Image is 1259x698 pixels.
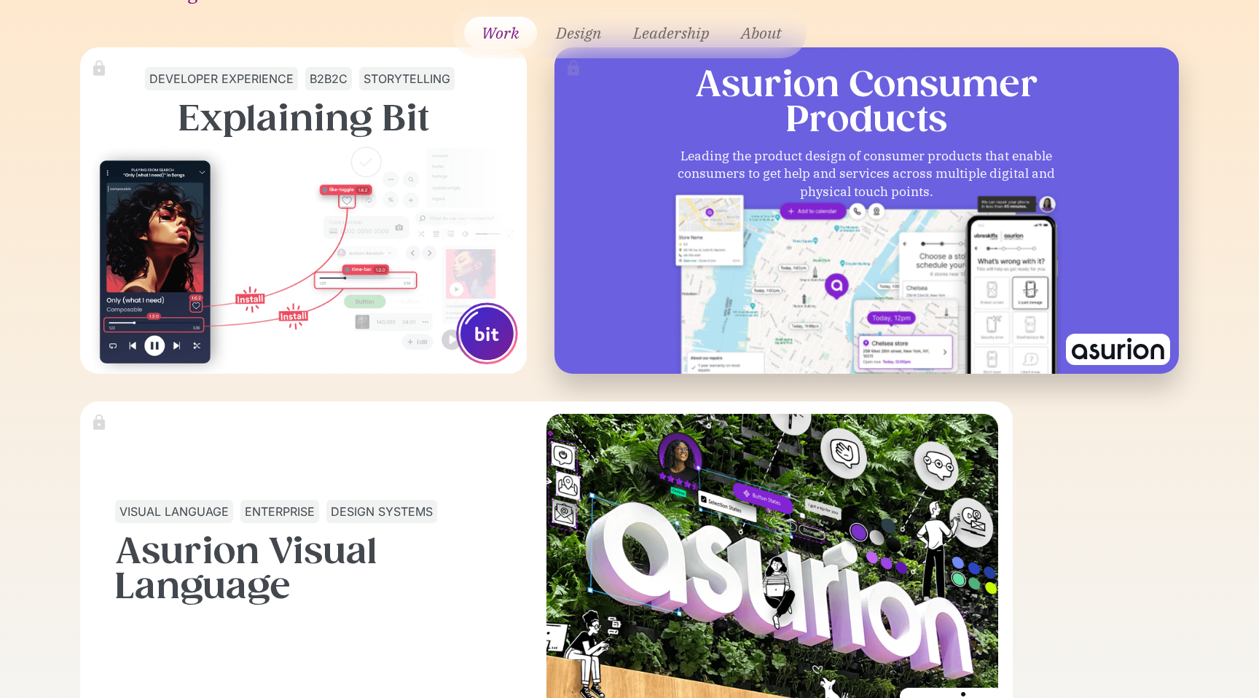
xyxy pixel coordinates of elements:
a: About [729,17,795,49]
a: Design [543,17,614,49]
h3: Asurion Visual Language [115,533,560,603]
div: developer experience [149,68,294,89]
a: b2cService DesignAsurion ConsumerProductsLeading the product design of consumer products that ena... [554,47,1179,374]
div: storytelling [364,68,450,89]
a: developer experienceb2b2cstorytellingExplaining Bit [80,47,526,374]
h3: Asurion Consumer Products [695,66,1038,136]
a: Work [464,17,537,49]
div: enterprise [245,501,315,522]
div: design systems [331,501,433,522]
div: visual language [119,501,229,522]
div: Leading the product design of consumer products that enable consumers to get help and services ac... [666,146,1067,200]
a: Leadership [620,17,722,49]
h3: Explaining Bit [178,101,429,136]
div: b2b2c [310,68,348,89]
div: Service Design [834,34,930,55]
